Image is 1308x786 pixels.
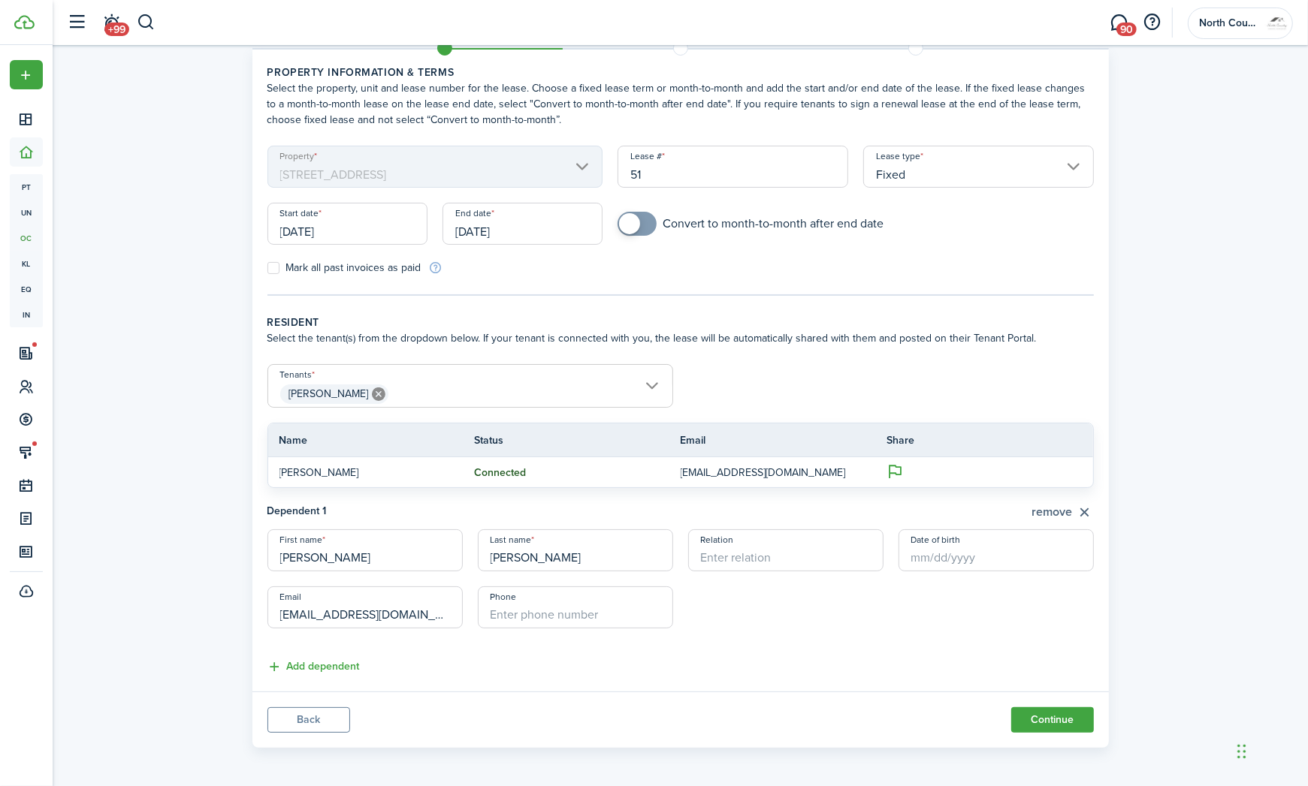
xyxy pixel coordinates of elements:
a: un [10,200,43,225]
status: Connected [474,467,526,479]
span: [PERSON_NAME] [289,386,369,402]
button: remove [1032,503,1094,522]
wizard-step-header-description: Select the property, unit and lease number for the lease. Choose a fixed lease term or month-to-m... [267,80,1094,128]
span: North County Property Management [1199,18,1259,29]
p: [PERSON_NAME] [279,465,452,480]
a: kl [10,251,43,276]
img: North County Property Management [1265,11,1289,35]
a: in [10,302,43,327]
a: Messaging [1105,4,1134,42]
th: Name [268,432,475,448]
input: Enter phone number [478,586,673,628]
a: pt [10,174,43,200]
p: [EMAIL_ADDRESS][DOMAIN_NAME] [681,465,865,480]
button: Open sidebar [63,8,92,37]
input: Enter relation [688,529,884,571]
button: Open menu [10,60,43,89]
input: mm/dd/yyyy [267,203,427,245]
iframe: Chat Widget [1233,714,1308,786]
button: Open resource center [1140,10,1165,35]
th: Status [474,432,681,448]
p: Dependent 1 [267,503,327,522]
span: +99 [104,23,129,36]
span: 90 [1116,23,1137,36]
th: Email [681,432,887,448]
input: mm/dd/yyyy [899,529,1094,571]
img: TenantCloud [14,15,35,29]
button: Back [267,707,350,733]
wizard-step-header-title: Resident [267,315,1094,330]
div: Drag [1237,729,1246,774]
a: eq [10,276,43,302]
input: Enter last name [478,529,673,571]
button: Add dependent [267,658,360,676]
label: Mark all past invoices as paid [267,262,421,274]
wizard-step-header-description: Select the tenant(s) from the dropdown below. If your tenant is connected with you, the lease wil... [267,330,1094,346]
wizard-step-header-title: Property information & terms [267,65,1094,80]
input: Enter email [267,586,463,628]
button: Search [137,10,156,35]
th: Share [887,432,1093,448]
button: Continue [1011,707,1094,733]
input: Enter first name [267,529,463,571]
input: mm/dd/yyyy [443,203,603,245]
a: Notifications [98,4,126,42]
a: oc [10,225,43,251]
